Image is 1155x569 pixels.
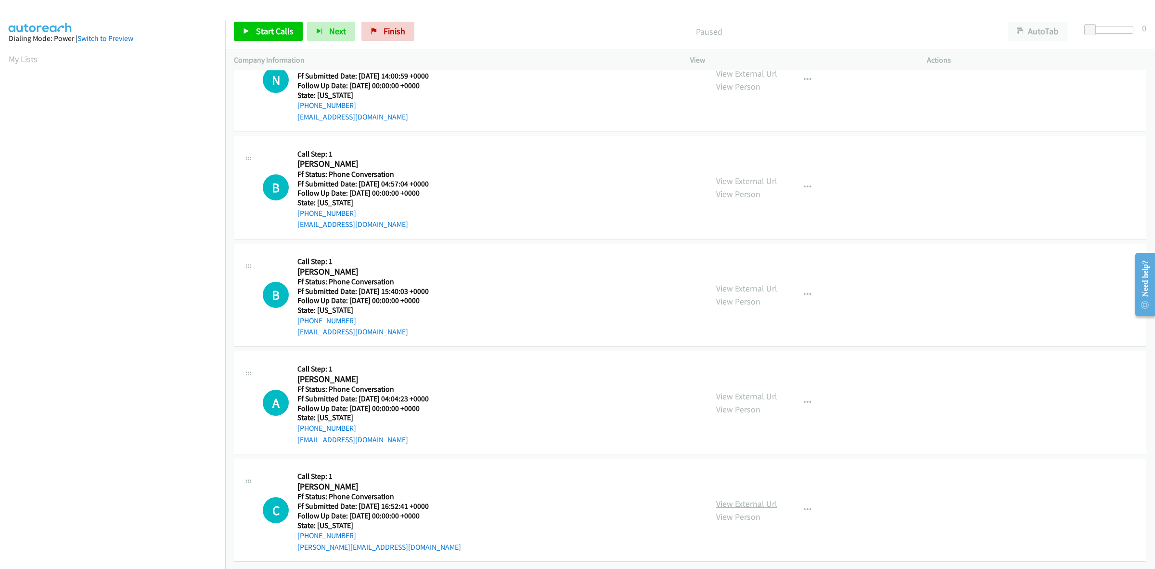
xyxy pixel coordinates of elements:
[9,53,38,65] a: My Lists
[297,543,461,552] a: [PERSON_NAME][EMAIL_ADDRESS][DOMAIN_NAME]
[234,22,303,41] a: Start Calls
[297,179,441,189] h5: Ff Submitted Date: [DATE] 04:57:04 +0000
[297,170,441,179] h5: Ff Status: Phone Conversation
[263,67,289,93] div: The call is yet to be attempted
[297,481,441,492] h2: [PERSON_NAME]
[256,26,294,37] span: Start Calls
[297,531,356,540] a: [PHONE_NUMBER]
[297,404,441,413] h5: Follow Up Date: [DATE] 00:00:00 +0000
[384,26,405,37] span: Finish
[716,404,760,415] a: View Person
[297,472,461,481] h5: Call Step: 1
[297,209,356,218] a: [PHONE_NUMBER]
[297,198,441,208] h5: State: [US_STATE]
[361,22,414,41] a: Finish
[297,327,408,336] a: [EMAIL_ADDRESS][DOMAIN_NAME]
[297,149,441,159] h5: Call Step: 1
[263,174,289,200] h1: B
[1089,26,1133,34] div: Delay between calls (in seconds)
[716,175,777,186] a: View External Url
[297,277,441,287] h5: Ff Status: Phone Conversation
[263,390,289,416] h1: A
[1008,22,1067,41] button: AutoTab
[716,188,760,199] a: View Person
[716,511,760,522] a: View Person
[297,220,408,229] a: [EMAIL_ADDRESS][DOMAIN_NAME]
[297,188,441,198] h5: Follow Up Date: [DATE] 00:00:00 +0000
[263,497,289,523] div: The call is yet to be attempted
[297,112,408,121] a: [EMAIL_ADDRESS][DOMAIN_NAME]
[297,296,441,305] h5: Follow Up Date: [DATE] 00:00:00 +0000
[297,502,461,511] h5: Ff Submitted Date: [DATE] 16:52:41 +0000
[927,54,1146,66] p: Actions
[1142,22,1146,35] div: 0
[297,71,441,81] h5: Ff Submitted Date: [DATE] 14:00:59 +0000
[263,67,289,93] h1: N
[716,296,760,307] a: View Person
[297,101,356,110] a: [PHONE_NUMBER]
[297,435,408,444] a: [EMAIL_ADDRESS][DOMAIN_NAME]
[427,25,990,38] p: Paused
[297,91,441,100] h5: State: [US_STATE]
[690,54,910,66] p: View
[263,497,289,523] h1: C
[297,364,441,374] h5: Call Step: 1
[263,282,289,308] h1: B
[297,316,356,325] a: [PHONE_NUMBER]
[234,54,673,66] p: Company Information
[297,521,461,530] h5: State: [US_STATE]
[716,68,777,79] a: View External Url
[297,394,441,404] h5: Ff Submitted Date: [DATE] 04:04:23 +0000
[297,492,461,502] h5: Ff Status: Phone Conversation
[297,81,441,91] h5: Follow Up Date: [DATE] 00:00:00 +0000
[716,283,777,294] a: View External Url
[297,423,356,433] a: [PHONE_NUMBER]
[297,413,441,423] h5: State: [US_STATE]
[1127,246,1155,323] iframe: Resource Center
[263,390,289,416] div: The call is yet to be attempted
[716,391,777,402] a: View External Url
[307,22,355,41] button: Next
[297,159,441,170] h2: [PERSON_NAME]
[297,266,441,278] h2: [PERSON_NAME]
[297,374,441,385] h2: [PERSON_NAME]
[77,34,133,43] a: Switch to Preview
[9,33,217,44] div: Dialing Mode: Power |
[297,511,461,521] h5: Follow Up Date: [DATE] 00:00:00 +0000
[297,384,441,394] h5: Ff Status: Phone Conversation
[263,282,289,308] div: The call is yet to be attempted
[716,498,777,509] a: View External Url
[716,81,760,92] a: View Person
[9,74,225,532] iframe: Dialpad
[297,257,441,266] h5: Call Step: 1
[297,305,441,315] h5: State: [US_STATE]
[297,287,441,296] h5: Ff Submitted Date: [DATE] 15:40:03 +0000
[263,174,289,200] div: The call is yet to be attempted
[329,26,346,37] span: Next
